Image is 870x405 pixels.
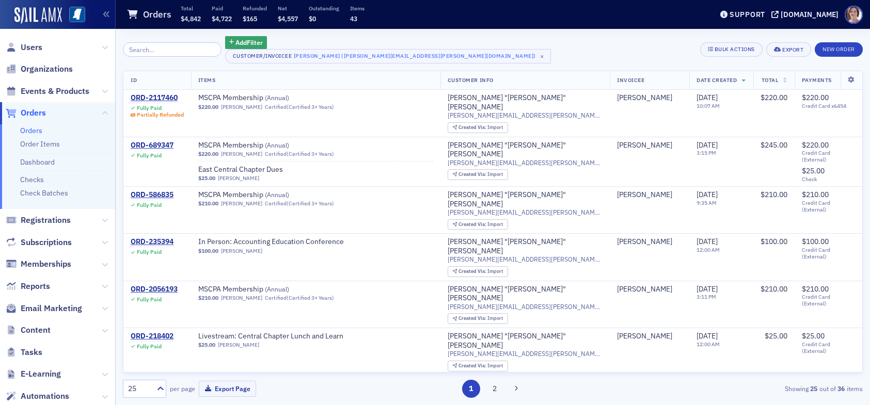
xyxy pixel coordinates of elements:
a: [PERSON_NAME] "[PERSON_NAME]" [PERSON_NAME] [448,285,603,303]
a: [PERSON_NAME] [617,141,672,150]
span: Profile [845,6,863,24]
span: Credit Card x6454 [802,103,855,109]
span: $0 [309,14,316,23]
div: [PERSON_NAME] "[PERSON_NAME]" [PERSON_NAME] [448,93,603,111]
a: Subscriptions [6,237,72,248]
div: [PERSON_NAME] "[PERSON_NAME]" [PERSON_NAME] [448,332,603,350]
div: Showing out of items [623,384,863,393]
div: [PERSON_NAME] [617,332,672,341]
span: [PERSON_NAME][EMAIL_ADDRESS][PERSON_NAME][DOMAIN_NAME] [448,159,603,167]
div: Export [782,47,803,53]
span: ID [131,76,137,84]
span: Missy Roberts [617,141,682,150]
span: E-Learning [21,368,61,380]
input: Search… [123,42,222,57]
span: $220.00 [802,93,829,102]
h1: Orders [143,8,171,21]
div: Certified (Certified 3+ Years) [265,151,334,157]
div: Created Via: Import [448,219,508,230]
span: × [537,52,547,61]
p: Outstanding [309,5,339,12]
span: $25.00 [802,166,825,175]
span: $25.00 [765,331,787,341]
span: Missy Roberts [617,332,682,341]
button: Bulk Actions [700,42,763,57]
img: SailAMX [69,7,85,23]
a: In Person: Accounting Education Conference [198,237,344,247]
div: Fully Paid [137,296,162,303]
a: [PERSON_NAME] [221,104,262,110]
button: Customer/Invoicee[PERSON_NAME] ([PERSON_NAME][EMAIL_ADDRESS][PERSON_NAME][DOMAIN_NAME])× [225,49,551,63]
span: $210.00 [761,190,787,199]
span: $210.00 [198,295,218,301]
span: Organizations [21,63,73,75]
span: $245.00 [761,140,787,150]
span: Created Via : [458,124,487,131]
span: Date Created [697,76,737,84]
span: Automations [21,391,69,402]
div: Support [730,10,765,19]
a: [PERSON_NAME] [221,151,262,157]
span: MSCPA Membership [198,190,328,200]
span: MSCPA Membership [198,141,328,150]
p: Paid [212,5,232,12]
div: Fully Paid [137,202,162,208]
span: $220.00 [802,140,829,150]
a: [PERSON_NAME] "[PERSON_NAME]" [PERSON_NAME] [448,141,603,159]
a: [PERSON_NAME] [617,285,672,294]
span: Missy Roberts [617,237,682,247]
span: Add Filter [235,38,263,47]
a: Users [6,42,42,53]
div: ORD-2117460 [131,93,184,103]
span: ( Annual ) [265,285,289,293]
span: Missy Roberts [617,190,682,200]
time: 12:00 AM [697,246,720,253]
a: Organizations [6,63,73,75]
a: MSCPA Membership (Annual) [198,285,328,294]
span: MSCPA Membership [198,93,328,103]
div: Import [458,125,503,131]
a: Check Batches [20,188,68,198]
div: Created Via: Import [448,266,508,277]
a: [PERSON_NAME] [221,248,262,254]
span: $210.00 [198,200,218,207]
span: Credit Card (External) [802,247,855,260]
span: Created Via : [458,315,487,321]
div: Import [458,363,503,369]
div: Certified (Certified 3+ Years) [265,295,334,301]
img: SailAMX [14,7,62,24]
a: [PERSON_NAME] [218,342,259,348]
span: 43 [350,14,357,23]
span: $4,557 [278,14,298,23]
a: ORD-689347 [131,141,173,150]
a: [PERSON_NAME] "[PERSON_NAME]" [PERSON_NAME] [448,190,603,208]
p: Net [278,5,298,12]
span: East Central Chapter Dues [198,165,328,174]
span: ( Annual ) [265,190,289,199]
div: Import [458,172,503,177]
div: Import [458,316,503,321]
span: Total [762,76,779,84]
a: Order Items [20,139,60,149]
button: New Order [815,42,863,57]
div: Created Via: Import [448,361,508,371]
a: ORD-586835 [131,190,173,200]
span: ( Annual ) [265,141,289,149]
a: [PERSON_NAME] "[PERSON_NAME]" [PERSON_NAME] [448,237,603,255]
time: 12:00 AM [697,341,720,348]
a: Livestream: Central Chapter Lunch and Learn [198,332,343,341]
div: ORD-218402 [131,332,173,341]
div: Customer/Invoicee [233,53,292,59]
div: Certified (Certified 3+ Years) [265,104,334,110]
span: $4,842 [181,14,201,23]
span: $100.00 [802,237,829,246]
span: Payments [802,76,832,84]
